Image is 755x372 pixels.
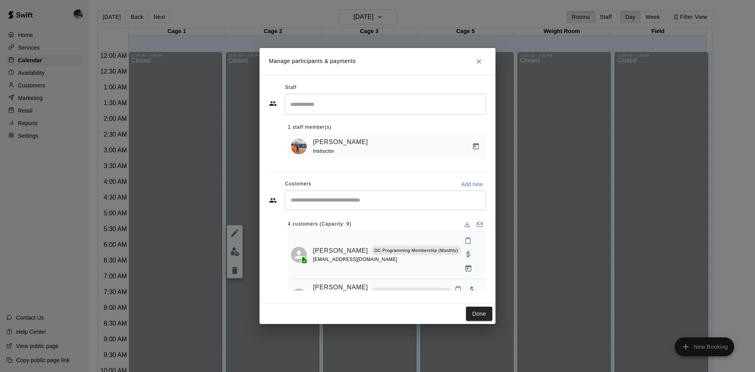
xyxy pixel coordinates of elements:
div: AUDREY reza [291,247,307,263]
button: Email participants [473,218,486,231]
span: Paid with Other [465,285,479,292]
span: 4 customers (Capacity: 9) [288,218,352,231]
span: Staff [285,81,296,94]
button: Close [472,54,486,68]
button: Mark attendance [461,234,475,247]
svg: Staff [269,100,277,107]
a: [PERSON_NAME] [313,137,368,147]
span: Paid with Wallet [461,250,475,257]
p: Diamond Club Monthly Membership [374,289,449,296]
div: Ava Cabrera Fair [291,289,307,304]
a: [PERSON_NAME] [313,246,368,256]
span: [EMAIL_ADDRESS][DOMAIN_NAME] [313,257,398,262]
img: Kailee Powell [291,139,307,154]
span: 1 staff member(s) [288,121,331,134]
div: Search staff [285,94,486,115]
p: Add new [461,180,483,188]
span: Customers [285,178,311,191]
p: DC Programming Membership (Monthly) [374,247,458,254]
p: Manage participants & payments [269,57,356,65]
button: Manage bookings & payment [461,261,475,276]
div: Start typing to search customers... [285,191,486,210]
span: Instructor [313,148,334,154]
a: [PERSON_NAME] Fair [313,282,368,302]
button: Download list [461,218,473,231]
button: Done [466,307,492,321]
button: Manage bookings & payment [469,139,483,154]
svg: Customers [269,196,277,204]
button: Mark attendance [451,283,465,296]
button: Add new [458,178,486,191]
